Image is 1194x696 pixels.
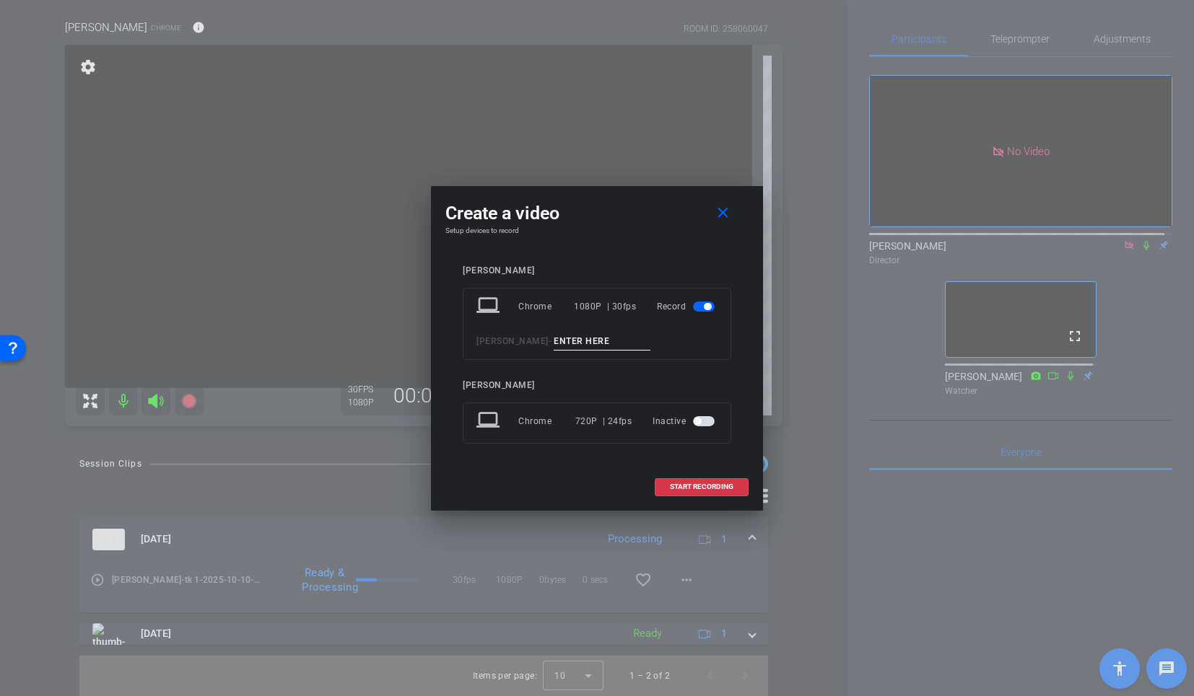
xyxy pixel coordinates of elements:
span: START RECORDING [670,483,733,490]
div: Inactive [653,408,718,434]
h4: Setup devices to record [445,226,749,235]
div: 1080P | 30fps [574,294,636,320]
mat-icon: laptop [476,408,502,434]
div: [PERSON_NAME] [463,265,731,276]
span: [PERSON_NAME] [476,336,549,346]
button: START RECORDING [655,478,749,496]
input: ENTER HERE [554,332,650,351]
span: - [549,336,552,346]
div: Chrome [518,294,574,320]
div: Record [657,294,718,320]
div: [PERSON_NAME] [463,380,731,391]
mat-icon: laptop [476,294,502,320]
div: 720P | 24fps [575,408,632,434]
div: Create a video [445,201,749,226]
mat-icon: close [714,204,732,222]
div: Chrome [518,408,575,434]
